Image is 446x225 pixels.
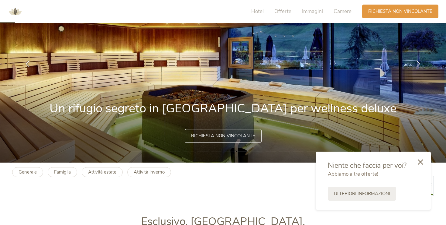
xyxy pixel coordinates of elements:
a: Ulteriori informazioni [328,187,396,201]
b: Generale [19,169,37,175]
img: AMONTI & LUNARIS Wellnessresort [6,2,24,21]
span: Richiesta non vincolante [191,133,255,139]
span: Camere [334,8,352,15]
a: Attività estate [82,167,123,177]
span: Niente che faccia per voi? [328,161,407,170]
span: Immagini [302,8,323,15]
a: Famiglia [48,167,77,177]
span: Hotel [251,8,264,15]
b: Attività inverno [134,169,165,175]
b: Attività estate [88,169,116,175]
a: Generale [12,167,43,177]
a: Attività inverno [127,167,171,177]
span: Offerte [274,8,291,15]
span: Abbiamo altre offerte! [328,171,378,178]
b: Famiglia [54,169,71,175]
span: Ulteriori informazioni [334,191,390,197]
span: Richiesta non vincolante [368,8,432,15]
a: AMONTI & LUNARIS Wellnessresort [6,9,24,13]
